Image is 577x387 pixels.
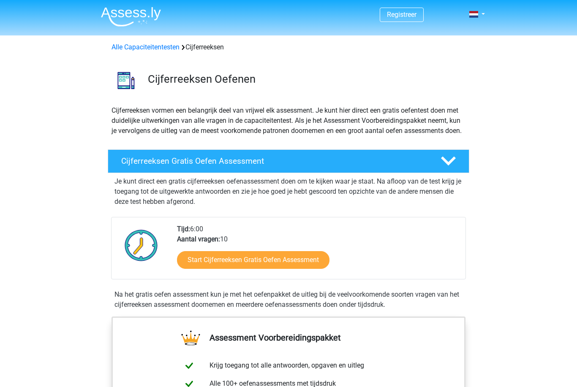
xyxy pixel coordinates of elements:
p: Cijferreeksen vormen een belangrijk deel van vrijwel elk assessment. Je kunt hier direct een grat... [112,106,465,136]
a: Alle Capaciteitentesten [112,43,180,51]
a: Registreer [387,11,416,19]
a: Start Cijferreeksen Gratis Oefen Assessment [177,251,329,269]
div: Cijferreeksen [108,42,469,52]
div: Na het gratis oefen assessment kun je met het oefenpakket de uitleg bij de veelvoorkomende soorte... [111,290,466,310]
a: Cijferreeksen Gratis Oefen Assessment [104,149,473,173]
img: Klok [120,224,163,266]
b: Aantal vragen: [177,235,220,243]
img: Assessly [101,7,161,27]
p: Je kunt direct een gratis cijferreeksen oefenassessment doen om te kijken waar je staat. Na afloo... [114,176,463,207]
div: 6:00 10 [171,224,465,279]
img: cijferreeksen [108,62,144,98]
h4: Cijferreeksen Gratis Oefen Assessment [121,156,427,166]
b: Tijd: [177,225,190,233]
h3: Cijferreeksen Oefenen [148,73,463,86]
